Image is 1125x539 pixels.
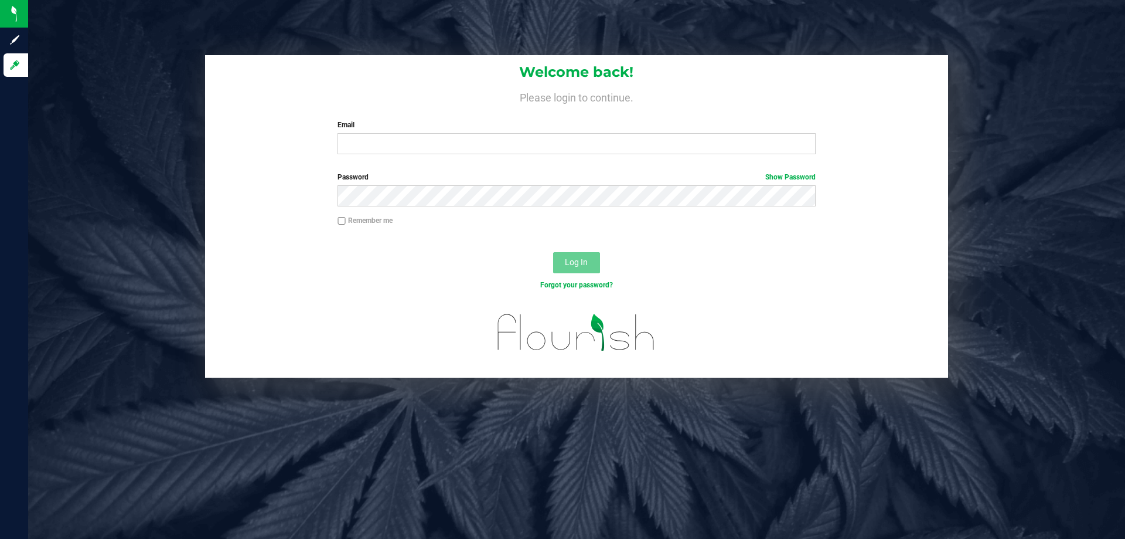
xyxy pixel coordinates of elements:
[540,281,613,289] a: Forgot your password?
[205,89,948,103] h4: Please login to continue.
[553,252,600,273] button: Log In
[337,120,815,130] label: Email
[337,217,346,225] input: Remember me
[765,173,816,181] a: Show Password
[565,257,588,267] span: Log In
[9,59,21,71] inline-svg: Log in
[9,34,21,46] inline-svg: Sign up
[205,65,948,80] h1: Welcome back!
[337,173,369,181] span: Password
[337,215,393,226] label: Remember me
[483,303,669,362] img: flourish_logo.svg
